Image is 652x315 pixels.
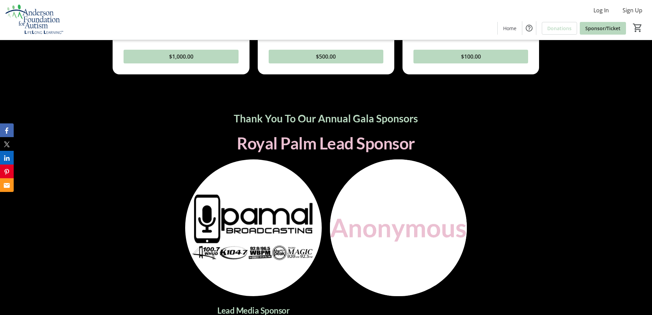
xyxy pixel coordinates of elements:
span: Royal Palm Lead Sponsor [237,133,415,153]
button: $100.00 [413,50,528,63]
span: Donations [547,25,572,32]
span: $500.00 [316,52,336,61]
span: Sign Up [623,6,642,14]
button: Log In [588,5,614,16]
img: Anderson Foundation for Autism 's Logo [4,3,65,37]
img: <p><span style="color: rgb(185, 217, 192);" class="ql-font-lato">Lead Media Sponsor</span></p> logo [185,159,322,296]
a: Sponsor/Ticket [580,22,626,35]
span: Home [503,25,516,32]
button: $1,000.00 [124,50,238,63]
a: Donations [542,22,577,35]
button: Cart [631,22,644,34]
img: logo [330,159,466,296]
button: Help [522,21,536,35]
span: $1,000.00 [169,52,193,61]
strong: Thank You To Our Annual Gala Sponsors [234,112,418,124]
span: Sponsor/Ticket [585,25,621,32]
button: $500.00 [269,50,383,63]
span: Log In [593,6,609,14]
a: Home [498,22,522,35]
button: Sign Up [617,5,648,16]
span: $100.00 [461,52,481,61]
